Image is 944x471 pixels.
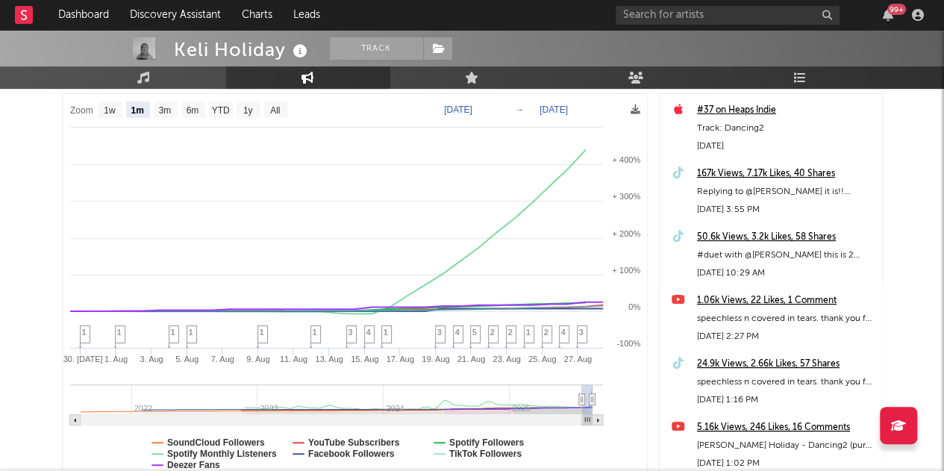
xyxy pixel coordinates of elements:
[131,105,143,116] text: 1m
[883,9,893,21] button: 99+
[315,355,343,364] text: 13. Aug
[260,328,264,337] span: 1
[448,449,521,459] text: TikTok Followers
[628,302,640,311] text: 0%
[612,229,640,238] text: + 200%
[508,328,513,337] span: 2
[697,391,875,409] div: [DATE] 1:16 PM
[307,437,399,448] text: YouTube Subscribers
[472,328,477,337] span: 5
[186,105,199,116] text: 6m
[175,355,199,364] text: 5. Aug
[697,119,875,137] div: Track: Dancing2
[313,328,317,337] span: 1
[493,355,520,364] text: 23. Aug
[528,355,556,364] text: 25. Aug
[887,4,906,15] div: 99 +
[279,355,307,364] text: 11. Aug
[63,355,102,364] text: 30. [DATE]
[697,373,875,391] div: speechless n covered in tears. thank you for all this joy in response to my #newmusic full vid ou...
[140,355,163,364] text: 3. Aug
[612,266,640,275] text: + 100%
[348,328,353,337] span: 3
[561,328,566,337] span: 4
[366,328,371,337] span: 4
[167,437,265,448] text: SoundCloud Followers
[211,105,229,116] text: YTD
[697,264,875,282] div: [DATE] 10:29 AM
[167,460,220,470] text: Deezer Fans
[563,355,591,364] text: 27. Aug
[697,228,875,246] a: 50.6k Views, 3.2k Likes, 58 Shares
[697,328,875,346] div: [DATE] 2:27 PM
[697,310,875,328] div: speechless n covered in tears. thank you for all this joy in response to Dancing2 ❤️full vid out now
[526,328,531,337] span: 1
[612,192,640,201] text: + 300%
[540,105,568,115] text: [DATE]
[697,437,875,455] div: [PERSON_NAME] Holiday - Dancing2 (pure joy fan edit)
[117,328,122,337] span: 1
[515,105,524,115] text: →
[422,355,449,364] text: 19. Aug
[697,246,875,264] div: #duet with @[PERSON_NAME] this is 2 beautiful 2 not get me #dancing2 #newmusic
[171,328,175,337] span: 1
[158,105,171,116] text: 3m
[697,419,875,437] a: 5.16k Views, 246 Likes, 16 Comments
[210,355,234,364] text: 7. Aug
[444,105,472,115] text: [DATE]
[697,183,875,201] div: Replying to @[PERSON_NAME] it is!! #newmusic #dancing2
[351,355,378,364] text: 15. Aug
[386,355,413,364] text: 17. Aug
[697,102,875,119] a: #37 on Heaps Indie
[697,137,875,155] div: [DATE]
[616,6,840,25] input: Search for artists
[174,37,311,62] div: Keli Holiday
[448,437,523,448] text: Spotify Followers
[270,105,280,116] text: All
[189,328,193,337] span: 1
[455,328,460,337] span: 4
[616,339,640,348] text: -100%
[612,155,640,164] text: + 400%
[384,328,388,337] span: 1
[437,328,442,337] span: 3
[70,105,93,116] text: Zoom
[579,328,584,337] span: 3
[167,449,277,459] text: Spotify Monthly Listeners
[697,165,875,183] a: 167k Views, 7.17k Likes, 40 Shares
[697,201,875,219] div: [DATE] 3:55 PM
[697,355,875,373] a: 24.9k Views, 2.66k Likes, 57 Shares
[307,449,394,459] text: Facebook Followers
[243,105,252,116] text: 1y
[104,105,116,116] text: 1w
[82,328,87,337] span: 1
[457,355,484,364] text: 21. Aug
[104,355,127,364] text: 1. Aug
[330,37,423,60] button: Track
[697,292,875,310] a: 1.06k Views, 22 Likes, 1 Comment
[544,328,548,337] span: 2
[490,328,495,337] span: 2
[246,355,269,364] text: 9. Aug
